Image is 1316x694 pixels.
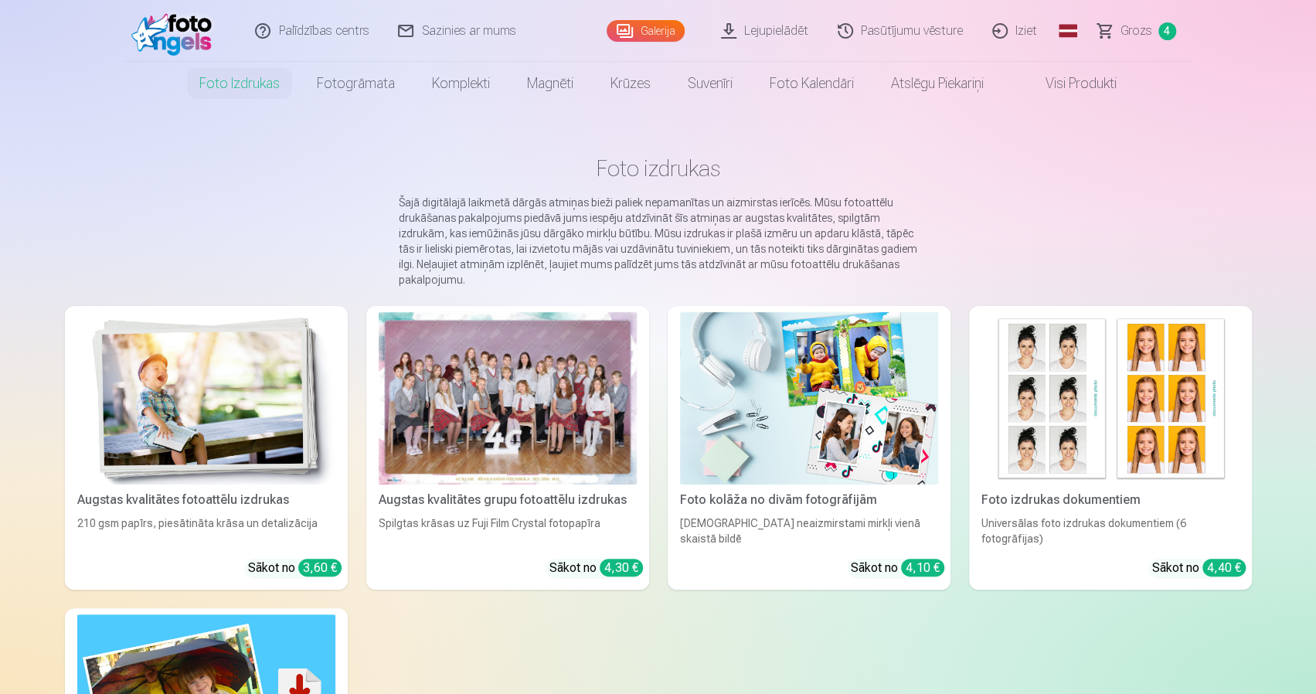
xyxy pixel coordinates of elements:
a: Suvenīri [669,62,751,105]
div: [DEMOGRAPHIC_DATA] neaizmirstami mirkļi vienā skaistā bildē [674,515,944,546]
div: Sākot no [549,559,643,577]
a: Foto kalendāri [751,62,872,105]
a: Foto izdrukas dokumentiemFoto izdrukas dokumentiemUniversālas foto izdrukas dokumentiem (6 fotogr... [969,306,1252,590]
span: Grozs [1120,22,1152,40]
a: Magnēti [508,62,592,105]
a: Komplekti [413,62,508,105]
div: Sākot no [851,559,944,577]
a: Visi produkti [1002,62,1135,105]
a: Augstas kvalitātes grupu fotoattēlu izdrukasSpilgtas krāsas uz Fuji Film Crystal fotopapīraSākot ... [366,306,649,590]
a: Foto izdrukas [181,62,298,105]
a: Atslēgu piekariņi [872,62,1002,105]
img: Foto kolāža no divām fotogrāfijām [680,312,938,485]
a: Galerija [607,20,685,42]
a: Augstas kvalitātes fotoattēlu izdrukasAugstas kvalitātes fotoattēlu izdrukas210 gsm papīrs, piesā... [65,306,348,590]
div: Augstas kvalitātes fotoattēlu izdrukas [71,491,342,509]
div: 4,10 € [901,559,944,577]
p: Šajā digitālajā laikmetā dārgās atmiņas bieži paliek nepamanītas un aizmirstas ierīcēs. Mūsu foto... [399,195,918,287]
div: Spilgtas krāsas uz Fuji Film Crystal fotopapīra [372,515,643,546]
h1: Foto izdrukas [77,155,1239,182]
img: /fa1 [131,6,220,56]
a: Krūzes [592,62,669,105]
img: Augstas kvalitātes fotoattēlu izdrukas [77,312,335,485]
div: 3,60 € [298,559,342,577]
div: Universālas foto izdrukas dokumentiem (6 fotogrāfijas) [975,515,1246,546]
div: 4,30 € [600,559,643,577]
div: Foto kolāža no divām fotogrāfijām [674,491,944,509]
div: Sākot no [248,559,342,577]
a: Fotogrāmata [298,62,413,105]
div: 210 gsm papīrs, piesātināta krāsa un detalizācija [71,515,342,546]
div: Sākot no [1152,559,1246,577]
a: Foto kolāža no divām fotogrāfijāmFoto kolāža no divām fotogrāfijām[DEMOGRAPHIC_DATA] neaizmirstam... [668,306,950,590]
img: Foto izdrukas dokumentiem [981,312,1239,485]
div: Augstas kvalitātes grupu fotoattēlu izdrukas [372,491,643,509]
div: Foto izdrukas dokumentiem [975,491,1246,509]
span: 4 [1158,22,1176,40]
div: 4,40 € [1202,559,1246,577]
